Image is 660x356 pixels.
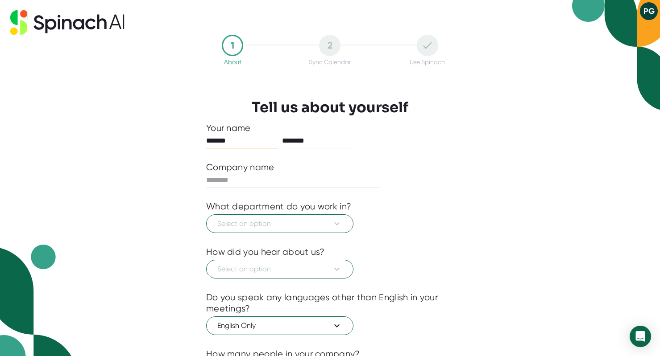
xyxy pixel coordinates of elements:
span: Select an option [217,264,342,274]
div: 2 [319,35,340,56]
button: English Only [206,316,353,335]
span: Select an option [217,218,342,229]
h3: Tell us about yourself [252,99,408,116]
div: What department do you work in? [206,201,351,212]
div: Do you speak any languages other than English in your meetings? [206,292,454,314]
div: 1 [222,35,243,56]
div: Your name [206,123,454,134]
button: PG [640,2,658,20]
div: About [224,58,241,65]
span: English Only [217,320,342,331]
div: Company name [206,162,274,173]
div: Sync Calendar [309,58,351,65]
button: Select an option [206,214,353,233]
div: Use Spinach [410,58,445,65]
div: How did you hear about us? [206,246,325,258]
div: Open Intercom Messenger [630,326,651,347]
button: Select an option [206,260,353,278]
